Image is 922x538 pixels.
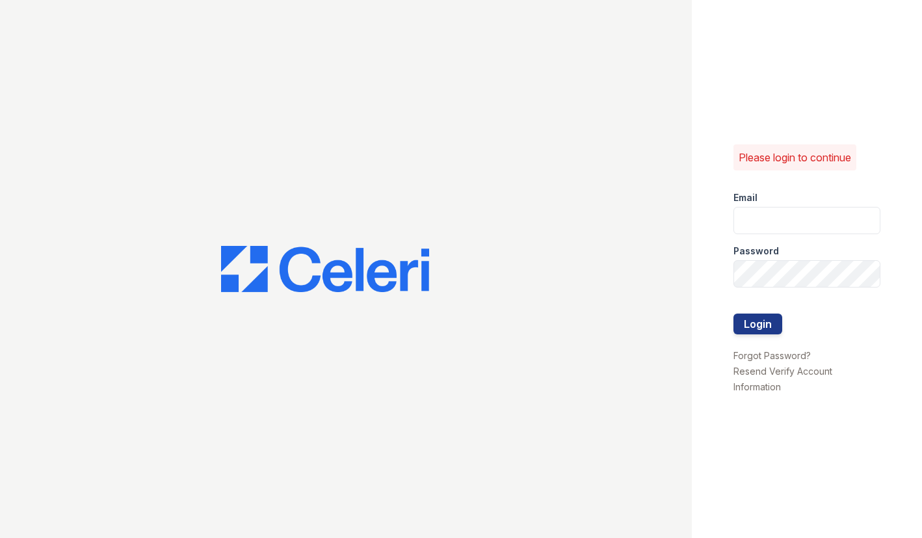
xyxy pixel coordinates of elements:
[733,191,757,204] label: Email
[733,245,779,258] label: Password
[739,150,851,165] p: Please login to continue
[733,314,782,334] button: Login
[733,366,832,392] a: Resend Verify Account Information
[221,246,429,293] img: CE_Logo_Blue-a8612792a0a2168367f1c8372b55b34899dd931a85d93a1a3d3e32e68fde9ad4.png
[733,350,811,361] a: Forgot Password?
